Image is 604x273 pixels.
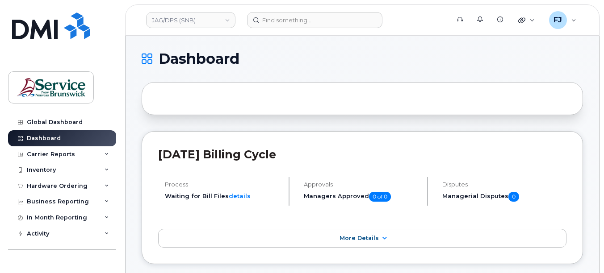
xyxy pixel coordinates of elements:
h4: Approvals [304,181,420,188]
h5: Managerial Disputes [442,192,566,202]
h4: Process [165,181,281,188]
h5: Managers Approved [304,192,420,202]
h4: Disputes [442,181,566,188]
li: Waiting for Bill Files [165,192,281,200]
a: details [229,192,251,199]
span: More Details [340,235,379,241]
span: Dashboard [159,52,239,66]
span: 0 of 0 [369,192,391,202]
span: 0 [508,192,519,202]
h2: [DATE] Billing Cycle [158,148,566,161]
